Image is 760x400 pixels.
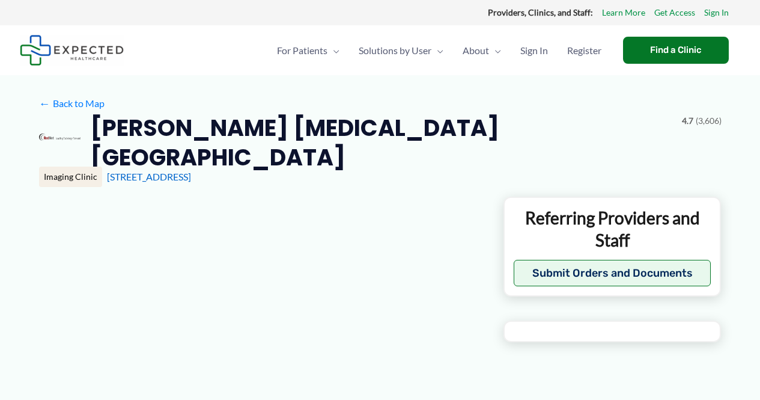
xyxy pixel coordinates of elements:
[349,29,453,72] a: Solutions by UserMenu Toggle
[327,29,339,72] span: Menu Toggle
[107,171,191,182] a: [STREET_ADDRESS]
[602,5,645,20] a: Learn More
[359,29,431,72] span: Solutions by User
[696,113,722,129] span: (3,606)
[514,207,711,251] p: Referring Providers and Staff
[558,29,611,72] a: Register
[511,29,558,72] a: Sign In
[520,29,548,72] span: Sign In
[704,5,729,20] a: Sign In
[267,29,611,72] nav: Primary Site Navigation
[682,113,693,129] span: 4.7
[567,29,601,72] span: Register
[90,113,672,173] h2: [PERSON_NAME] [MEDICAL_DATA] [GEOGRAPHIC_DATA]
[654,5,695,20] a: Get Access
[488,7,593,17] strong: Providers, Clinics, and Staff:
[623,37,729,64] a: Find a Clinic
[39,167,102,187] div: Imaging Clinic
[453,29,511,72] a: AboutMenu Toggle
[463,29,489,72] span: About
[39,97,50,109] span: ←
[489,29,501,72] span: Menu Toggle
[20,35,124,66] img: Expected Healthcare Logo - side, dark font, small
[431,29,443,72] span: Menu Toggle
[39,94,105,112] a: ←Back to Map
[514,260,711,286] button: Submit Orders and Documents
[267,29,349,72] a: For PatientsMenu Toggle
[277,29,327,72] span: For Patients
